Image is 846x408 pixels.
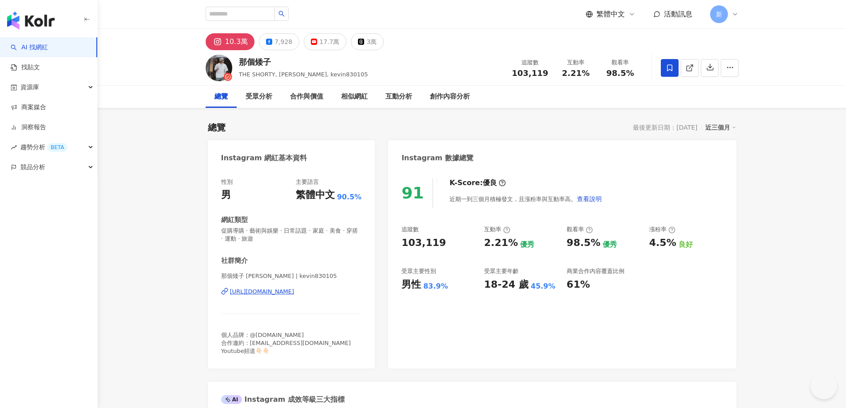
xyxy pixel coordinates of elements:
[484,267,519,275] div: 受眾主要年齡
[520,240,534,250] div: 優秀
[319,36,339,48] div: 17.7萬
[259,33,299,50] button: 7,928
[562,69,589,78] span: 2.21%
[604,58,637,67] div: 觀看率
[606,69,634,78] span: 98.5%
[11,144,17,151] span: rise
[559,58,593,67] div: 互動率
[649,236,676,250] div: 4.5%
[221,332,351,354] span: 個人品牌：@[DOMAIN_NAME] 合作邀約：[EMAIL_ADDRESS][DOMAIN_NAME] Youtube頻道👇🏻👇🏻
[401,236,446,250] div: 103,119
[576,190,602,208] button: 查看說明
[221,395,242,404] div: AI
[679,240,693,250] div: 良好
[221,215,248,225] div: 網紅類型
[11,103,46,112] a: 商案媒合
[239,56,368,67] div: 那個矮子
[11,63,40,72] a: 找貼文
[512,58,548,67] div: 追蹤數
[531,281,556,291] div: 45.9%
[225,36,248,48] div: 10.3萬
[221,153,307,163] div: Instagram 網紅基本資料
[449,190,602,208] div: 近期一到三個月積極發文，且漲粉率與互動率高。
[278,11,285,17] span: search
[484,236,518,250] div: 2.21%
[366,36,377,48] div: 3萬
[230,288,294,296] div: [URL][DOMAIN_NAME]
[246,91,272,102] div: 受眾分析
[567,278,590,292] div: 61%
[206,55,232,81] img: KOL Avatar
[337,192,362,202] span: 90.5%
[664,10,692,18] span: 活動訊息
[20,77,39,97] span: 資源庫
[351,33,384,50] button: 3萬
[47,143,68,152] div: BETA
[567,226,593,234] div: 觀看率
[567,236,600,250] div: 98.5%
[304,33,346,50] button: 17.7萬
[221,272,362,280] span: 那個矮子 [PERSON_NAME] | kevin830105
[11,123,46,132] a: 洞察報告
[449,178,506,188] div: K-Score :
[567,267,624,275] div: 商業合作內容覆蓋比例
[221,227,362,243] span: 促購導購 · 藝術與娛樂 · 日常話題 · 家庭 · 美食 · 穿搭 · 運動 · 旅遊
[512,68,548,78] span: 103,119
[810,372,837,399] iframe: Help Scout Beacon - Open
[401,153,473,163] div: Instagram 數據總覽
[423,281,448,291] div: 83.9%
[401,267,436,275] div: 受眾主要性別
[206,33,255,50] button: 10.3萬
[11,43,48,52] a: searchAI 找網紅
[221,178,233,186] div: 性別
[239,71,368,78] span: THE SHORTY, [PERSON_NAME], kevin830105
[221,256,248,265] div: 社群簡介
[596,9,625,19] span: 繁體中文
[208,121,226,134] div: 總覽
[649,226,675,234] div: 漲粉率
[603,240,617,250] div: 優秀
[483,178,497,188] div: 優良
[274,36,292,48] div: 7,928
[484,278,528,292] div: 18-24 歲
[430,91,470,102] div: 創作內容分析
[20,137,68,157] span: 趨勢分析
[705,122,736,133] div: 近三個月
[290,91,323,102] div: 合作與價值
[716,9,722,19] span: 新
[221,188,231,202] div: 男
[221,395,345,404] div: Instagram 成效等級三大指標
[577,195,602,202] span: 查看說明
[484,226,510,234] div: 互動率
[385,91,412,102] div: 互動分析
[296,188,335,202] div: 繁體中文
[7,12,55,29] img: logo
[214,91,228,102] div: 總覽
[20,157,45,177] span: 競品分析
[401,226,419,234] div: 追蹤數
[401,184,424,202] div: 91
[296,178,319,186] div: 主要語言
[221,288,362,296] a: [URL][DOMAIN_NAME]
[341,91,368,102] div: 相似網紅
[633,124,697,131] div: 最後更新日期：[DATE]
[401,278,421,292] div: 男性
